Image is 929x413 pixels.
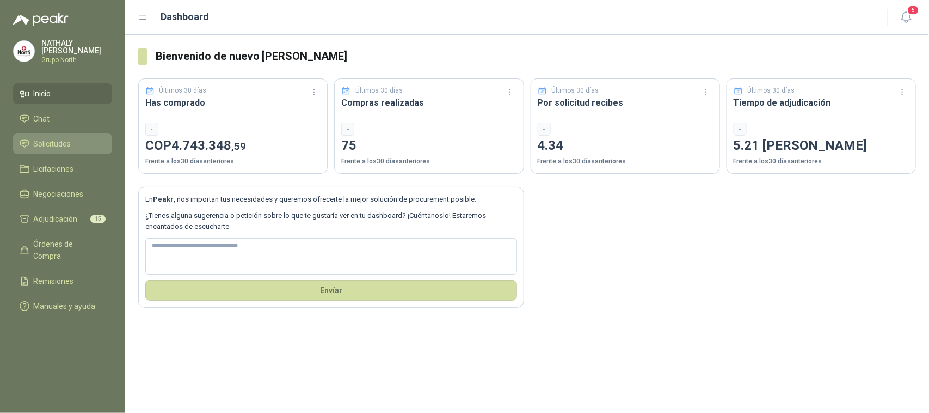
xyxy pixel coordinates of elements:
[41,39,112,54] p: NATHALY [PERSON_NAME]
[13,159,112,179] a: Licitaciones
[145,156,321,167] p: Frente a los 30 días anteriores
[734,96,909,110] h3: Tiempo de adjudicación
[153,195,174,203] b: Peakr
[41,57,112,63] p: Grupo North
[13,271,112,291] a: Remisiones
[145,136,321,156] p: COP
[13,83,112,104] a: Inicio
[231,140,246,153] span: ,59
[13,184,112,204] a: Negociaciones
[734,123,747,136] div: -
[13,13,69,26] img: Logo peakr
[34,213,78,225] span: Adjudicación
[34,138,71,150] span: Solicitudes
[13,296,112,317] a: Manuales y ayuda
[734,156,909,167] p: Frente a los 30 días anteriores
[34,163,74,175] span: Licitaciones
[551,86,599,96] p: Últimos 30 días
[161,9,210,25] h1: Dashboard
[355,86,403,96] p: Últimos 30 días
[34,88,51,100] span: Inicio
[538,136,713,156] p: 4.34
[34,113,50,125] span: Chat
[13,133,112,154] a: Solicitudes
[13,209,112,229] a: Adjudicación15
[145,96,321,110] h3: Has comprado
[145,194,517,205] p: En , nos importan tus necesidades y queremos ofrecerte la mejor solución de procurement posible.
[145,210,517,233] p: ¿Tienes alguna sugerencia o petición sobre lo que te gustaría ver en tu dashboard? ¡Cuéntanoslo! ...
[341,136,516,156] p: 75
[34,188,84,200] span: Negociaciones
[341,156,516,167] p: Frente a los 30 días anteriores
[538,156,713,167] p: Frente a los 30 días anteriores
[156,48,916,65] h3: Bienvenido de nuevo [PERSON_NAME]
[34,275,74,287] span: Remisiones
[14,41,34,62] img: Company Logo
[747,86,795,96] p: Últimos 30 días
[145,123,158,136] div: -
[34,238,102,262] span: Órdenes de Compra
[13,108,112,129] a: Chat
[907,5,919,15] span: 5
[896,8,916,27] button: 5
[34,300,96,312] span: Manuales y ayuda
[538,96,713,110] h3: Por solicitud recibes
[341,123,354,136] div: -
[90,215,106,223] span: 15
[159,86,207,96] p: Últimos 30 días
[734,136,909,156] p: 5.21 [PERSON_NAME]
[13,234,112,266] a: Órdenes de Compra
[341,96,516,110] h3: Compras realizadas
[171,138,246,153] span: 4.743.348
[145,280,517,301] button: Envíar
[538,123,551,136] div: -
